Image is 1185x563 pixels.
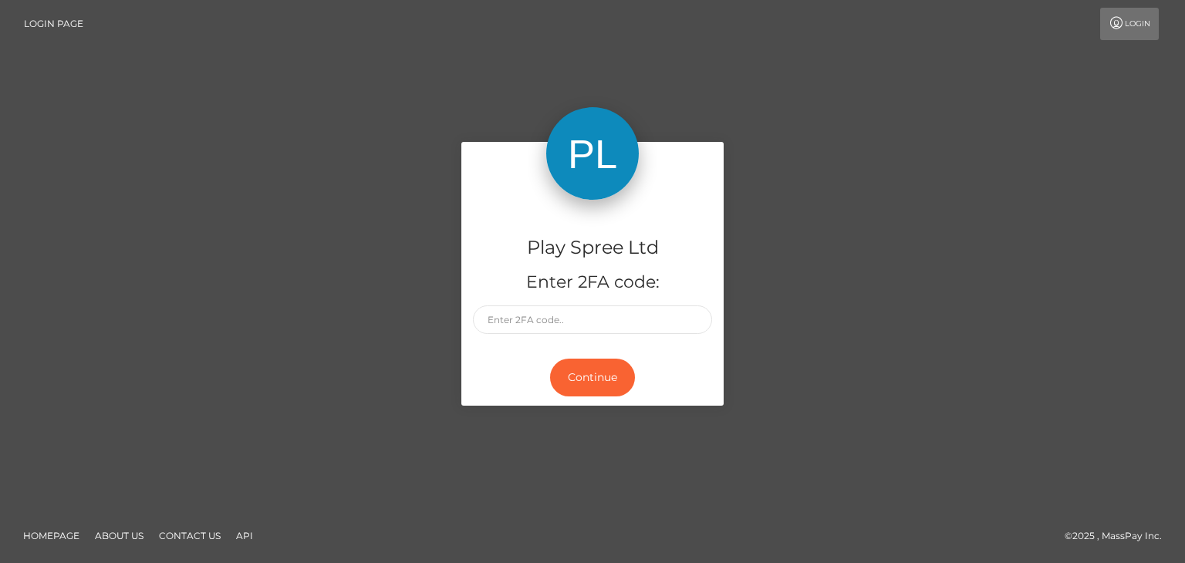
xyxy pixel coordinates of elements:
a: Contact Us [153,524,227,548]
a: API [230,524,259,548]
a: Login [1100,8,1159,40]
a: Login Page [24,8,83,40]
div: © 2025 , MassPay Inc. [1065,528,1173,544]
a: About Us [89,524,150,548]
a: Homepage [17,524,86,548]
h4: Play Spree Ltd [473,234,712,261]
button: Continue [550,359,635,396]
h5: Enter 2FA code: [473,271,712,295]
input: Enter 2FA code.. [473,305,712,334]
img: Play Spree Ltd [546,107,639,200]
